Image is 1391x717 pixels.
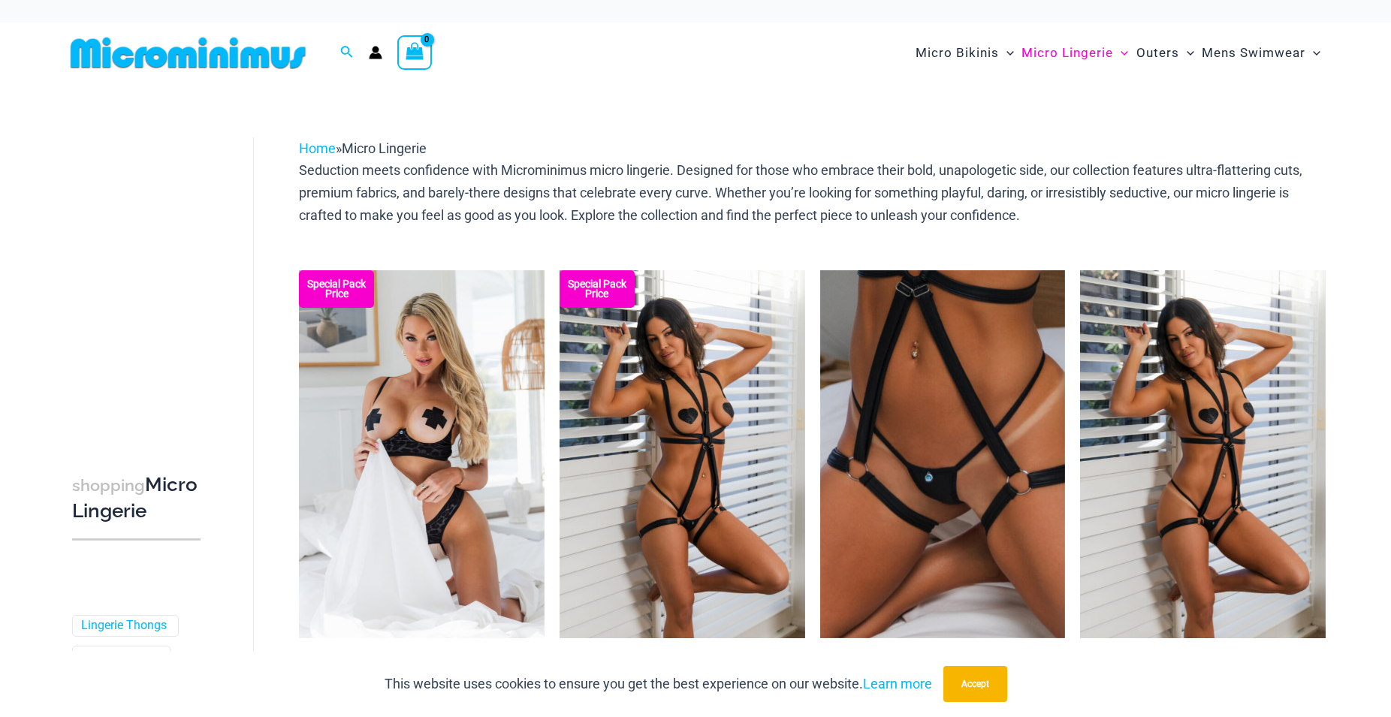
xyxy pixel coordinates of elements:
[560,270,805,638] img: Truth or Dare Black 1905 Bodysuit 611 Micro 07
[81,618,167,634] a: Lingerie Thongs
[910,28,1326,78] nav: Site Navigation
[1179,34,1194,72] span: Menu Toggle
[72,125,207,426] iframe: TrustedSite Certified
[299,270,545,638] a: Nights Fall Silver Leopard 1036 Bra 6046 Thong 09v2 Nights Fall Silver Leopard 1036 Bra 6046 Thon...
[1133,30,1198,76] a: OutersMenu ToggleMenu Toggle
[72,476,145,495] span: shopping
[999,34,1014,72] span: Menu Toggle
[1202,34,1305,72] span: Mens Swimwear
[299,140,336,156] a: Home
[560,279,635,299] b: Special Pack Price
[1018,30,1132,76] a: Micro LingerieMenu ToggleMenu Toggle
[340,44,354,62] a: Search icon link
[1198,30,1324,76] a: Mens SwimwearMenu ToggleMenu Toggle
[72,472,201,524] h3: Micro Lingerie
[342,140,427,156] span: Micro Lingerie
[1021,34,1113,72] span: Micro Lingerie
[560,270,805,638] a: Truth or Dare Black 1905 Bodysuit 611 Micro 07 Truth or Dare Black 1905 Bodysuit 611 Micro 06Trut...
[369,46,382,59] a: Account icon link
[1080,270,1326,638] img: Truth or Dare Black 1905 Bodysuit 611 Micro 07
[1136,34,1179,72] span: Outers
[820,270,1066,638] a: Truth or Dare Black Micro 02Truth or Dare Black 1905 Bodysuit 611 Micro 12Truth or Dare Black 190...
[1080,270,1326,638] a: Truth or Dare Black 1905 Bodysuit 611 Micro 07Truth or Dare Black 1905 Bodysuit 611 Micro 05Truth...
[81,649,158,664] a: Lingerie Packs
[912,30,1018,76] a: Micro BikinisMenu ToggleMenu Toggle
[1305,34,1320,72] span: Menu Toggle
[820,270,1066,638] img: Truth or Dare Black Micro 02
[863,676,932,691] a: Learn more
[299,270,545,638] img: Nights Fall Silver Leopard 1036 Bra 6046 Thong 09v2
[1113,34,1128,72] span: Menu Toggle
[299,140,427,156] span: »
[943,666,1007,702] button: Accept
[65,36,312,70] img: MM SHOP LOGO FLAT
[916,34,999,72] span: Micro Bikinis
[385,673,932,695] p: This website uses cookies to ensure you get the best experience on our website.
[299,279,374,299] b: Special Pack Price
[397,35,432,70] a: View Shopping Cart, empty
[299,159,1326,226] p: Seduction meets confidence with Microminimus micro lingerie. Designed for those who embrace their...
